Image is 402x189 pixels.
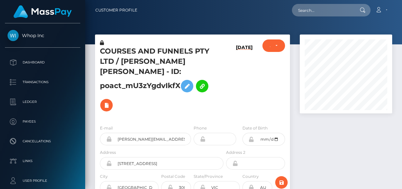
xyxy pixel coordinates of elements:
label: E-mail [100,125,113,131]
p: Ledger [8,97,78,107]
label: Postal Code [161,174,185,179]
p: Dashboard [8,58,78,67]
h6: [DATE] [236,45,253,117]
a: Cancellations [5,133,80,150]
p: Links [8,156,78,166]
input: Search... [292,4,354,16]
h5: COURSES AND FUNNELS PTY LTD / [PERSON_NAME] [PERSON_NAME] - ID: poact_mU3zYgdvIkfX [100,46,220,115]
p: Cancellations [8,136,78,146]
img: Whop Inc [8,30,19,41]
p: Transactions [8,77,78,87]
a: Ledger [5,94,80,110]
label: Address 2 [226,150,245,155]
p: Payees [8,117,78,127]
label: Date of Birth [242,125,268,131]
label: City [100,174,108,179]
a: User Profile [5,173,80,189]
label: State/Province [194,174,223,179]
a: Links [5,153,80,169]
a: Payees [5,113,80,130]
button: ACTIVE [262,39,285,52]
label: Country [242,174,259,179]
a: Transactions [5,74,80,90]
img: MassPay Logo [13,5,72,18]
a: Dashboard [5,54,80,71]
p: User Profile [8,176,78,186]
span: Whop Inc [5,33,80,38]
a: Customer Profile [95,3,137,17]
label: Phone [194,125,207,131]
label: Address [100,150,116,155]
